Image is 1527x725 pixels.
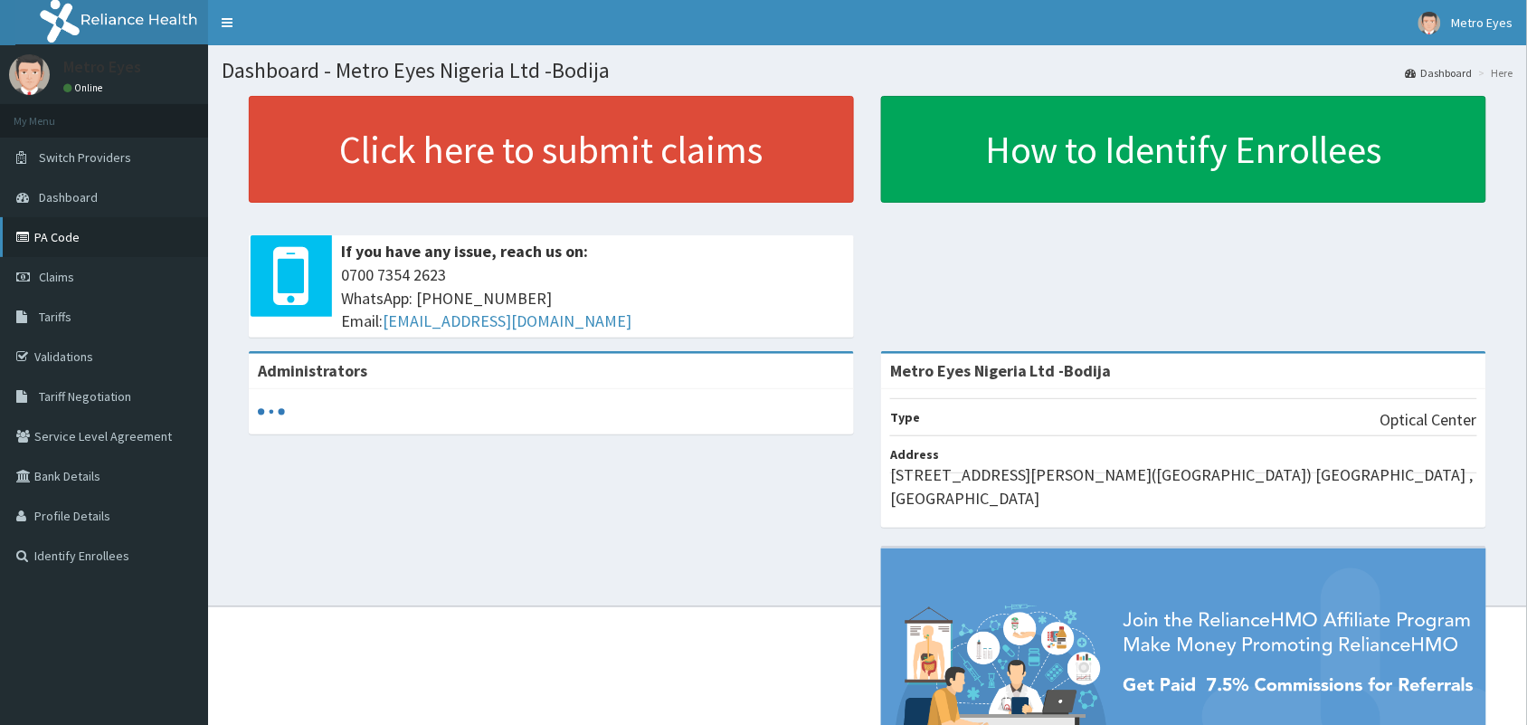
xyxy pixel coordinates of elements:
b: If you have any issue, reach us on: [341,241,588,262]
span: Switch Providers [39,149,131,166]
img: User Image [9,54,50,95]
b: Administrators [258,360,367,381]
span: Tariffs [39,309,71,325]
p: Optical Center [1380,408,1477,432]
a: How to Identify Enrollees [881,96,1486,203]
a: Online [63,81,107,94]
p: Metro Eyes [63,59,141,75]
img: User Image [1418,12,1441,34]
b: Address [890,446,939,463]
li: Here [1475,65,1513,81]
strong: Metro Eyes Nigeria Ltd -Bodija [890,360,1112,381]
span: Dashboard [39,189,98,205]
a: [EMAIL_ADDRESS][DOMAIN_NAME] [383,310,631,331]
span: Tariff Negotiation [39,388,131,405]
p: [STREET_ADDRESS][PERSON_NAME]([GEOGRAPHIC_DATA]) [GEOGRAPHIC_DATA] , [GEOGRAPHIC_DATA] [890,463,1477,510]
svg: audio-loading [258,398,285,425]
a: Dashboard [1406,65,1473,81]
a: Click here to submit claims [249,96,854,203]
h1: Dashboard - Metro Eyes Nigeria Ltd -Bodija [222,59,1513,82]
span: Claims [39,269,74,285]
span: Metro Eyes [1452,14,1513,31]
b: Type [890,409,920,425]
span: 0700 7354 2623 WhatsApp: [PHONE_NUMBER] Email: [341,263,845,333]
